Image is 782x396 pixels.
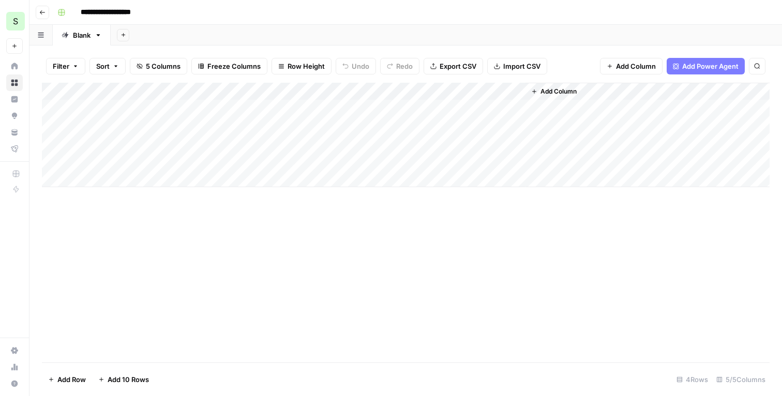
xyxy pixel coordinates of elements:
button: Undo [336,58,376,74]
span: Add 10 Rows [108,374,149,385]
button: Sort [89,58,126,74]
span: Redo [396,61,413,71]
a: Flightpath [6,141,23,157]
div: 4 Rows [672,371,712,388]
button: 5 Columns [130,58,187,74]
a: Blank [53,25,111,45]
span: Add Column [616,61,656,71]
span: Add Column [540,87,577,96]
button: Add Column [600,58,663,74]
span: Filter [53,61,69,71]
a: Your Data [6,124,23,141]
button: Workspace: Salesgenie [6,8,23,34]
a: Home [6,58,23,74]
div: Blank [73,30,91,40]
span: Freeze Columns [207,61,261,71]
button: Add 10 Rows [92,371,155,388]
span: Export CSV [440,61,476,71]
button: Export CSV [424,58,483,74]
span: Row Height [288,61,325,71]
span: Import CSV [503,61,540,71]
button: Help + Support [6,375,23,392]
button: Redo [380,58,419,74]
a: Settings [6,342,23,359]
span: S [13,15,18,27]
span: Sort [96,61,110,71]
a: Browse [6,74,23,91]
button: Add Column [527,85,581,98]
a: Insights [6,91,23,108]
button: Row Height [272,58,332,74]
button: Import CSV [487,58,547,74]
a: Opportunities [6,108,23,124]
button: Filter [46,58,85,74]
div: 5/5 Columns [712,371,770,388]
span: Add Row [57,374,86,385]
span: Add Power Agent [682,61,739,71]
button: Freeze Columns [191,58,267,74]
a: Usage [6,359,23,375]
span: Undo [352,61,369,71]
span: 5 Columns [146,61,181,71]
button: Add Row [42,371,92,388]
button: Add Power Agent [667,58,745,74]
